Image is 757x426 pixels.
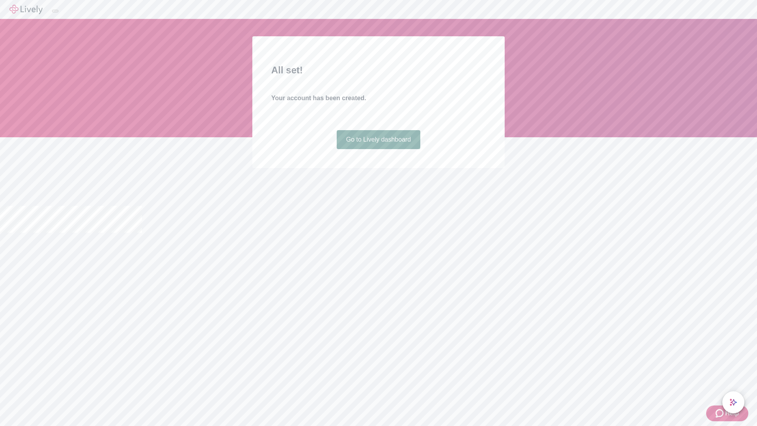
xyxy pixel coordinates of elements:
[716,409,725,418] svg: Zendesk support icon
[271,93,486,103] h4: Your account has been created.
[9,5,43,14] img: Lively
[271,63,486,77] h2: All set!
[722,391,744,413] button: chat
[52,10,58,12] button: Log out
[706,405,748,421] button: Zendesk support iconHelp
[337,130,421,149] a: Go to Lively dashboard
[725,409,739,418] span: Help
[729,398,737,406] svg: Lively AI Assistant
